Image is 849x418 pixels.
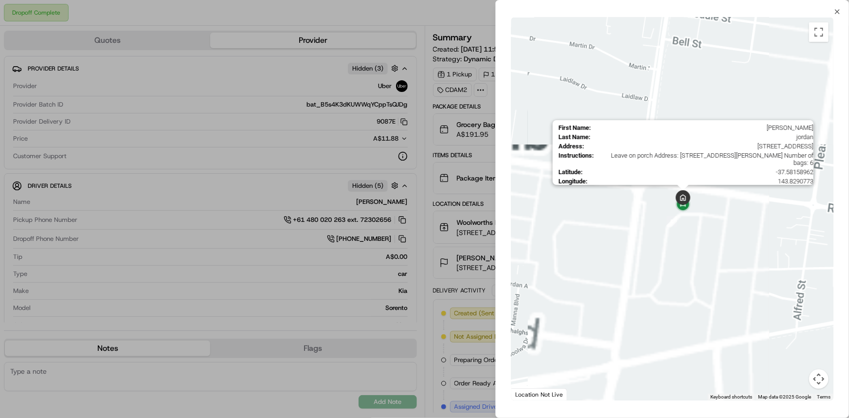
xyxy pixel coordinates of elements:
div: 8 [663,212,681,231]
div: Location Not Live [511,388,567,400]
span: jordan [595,133,813,141]
span: Last Name : [559,133,591,141]
a: Open this area in Google Maps (opens a new window) [514,388,546,400]
span: -37.58158962 [587,168,813,176]
span: Map data ©2025 Google [758,394,811,400]
button: Toggle fullscreen view [809,22,829,42]
img: Google [514,388,546,400]
button: Map camera controls [809,369,829,389]
button: Keyboard shortcuts [710,394,752,400]
span: First Name : [559,124,591,131]
span: 143.8290773 [592,178,813,185]
a: Terms (opens in new tab) [817,394,831,400]
span: [PERSON_NAME] [595,124,813,131]
span: [STREET_ADDRESS] [588,143,813,150]
span: Longitude : [559,178,588,185]
span: Leave on porch Address: [STREET_ADDRESS][PERSON_NAME] Number of bags: 6 [598,152,813,166]
span: Address : [559,143,584,150]
span: Latitude : [559,168,583,176]
span: Instructions : [559,152,594,166]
